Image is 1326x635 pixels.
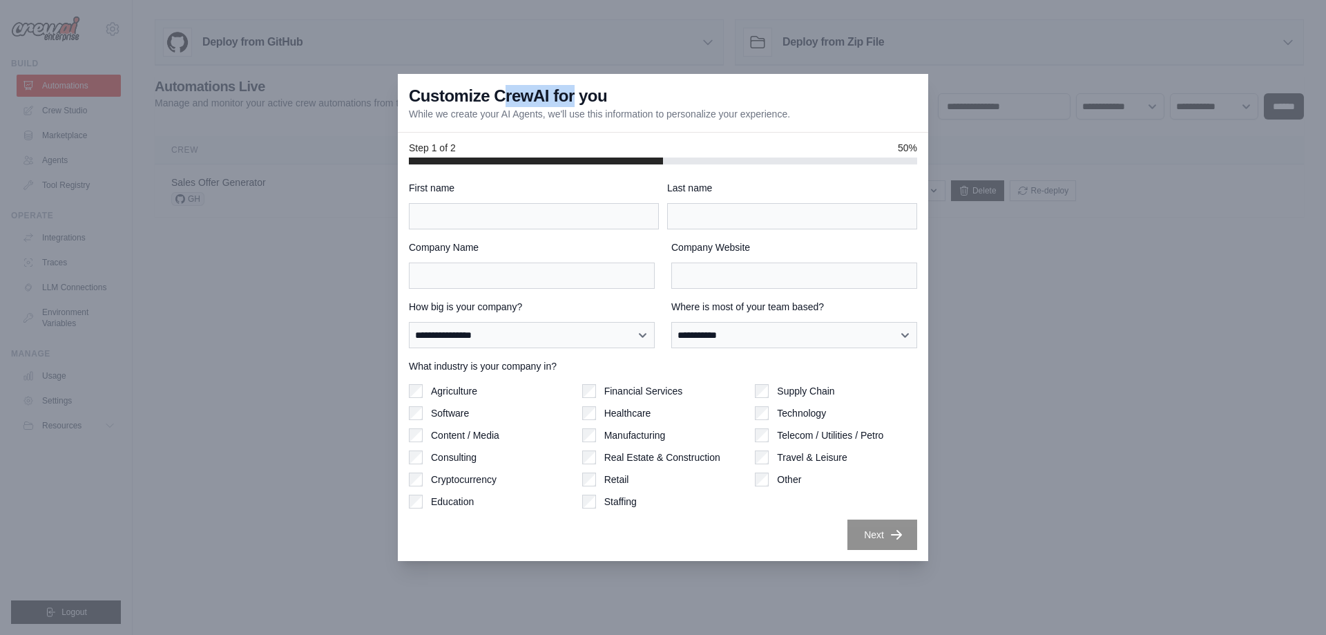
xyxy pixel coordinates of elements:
[409,240,655,254] label: Company Name
[671,240,917,254] label: Company Website
[431,473,497,486] label: Cryptocurrency
[667,181,917,195] label: Last name
[847,520,917,550] button: Next
[431,406,469,420] label: Software
[604,495,637,509] label: Staffing
[431,384,477,398] label: Agriculture
[409,141,456,155] span: Step 1 of 2
[431,428,499,442] label: Content / Media
[1257,569,1326,635] iframe: Chat Widget
[604,406,651,420] label: Healthcare
[777,451,847,464] label: Travel & Leisure
[898,141,917,155] span: 50%
[777,428,883,442] label: Telecom / Utilities / Petro
[409,85,607,107] h3: Customize CrewAI for you
[604,473,629,486] label: Retail
[671,300,917,314] label: Where is most of your team based?
[409,181,659,195] label: First name
[604,451,720,464] label: Real Estate & Construction
[409,107,790,121] p: While we create your AI Agents, we'll use this information to personalize your experience.
[604,428,666,442] label: Manufacturing
[604,384,683,398] label: Financial Services
[409,300,655,314] label: How big is your company?
[431,495,474,509] label: Education
[431,451,477,464] label: Consulting
[777,406,826,420] label: Technology
[777,473,801,486] label: Other
[409,359,917,373] label: What industry is your company in?
[777,384,834,398] label: Supply Chain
